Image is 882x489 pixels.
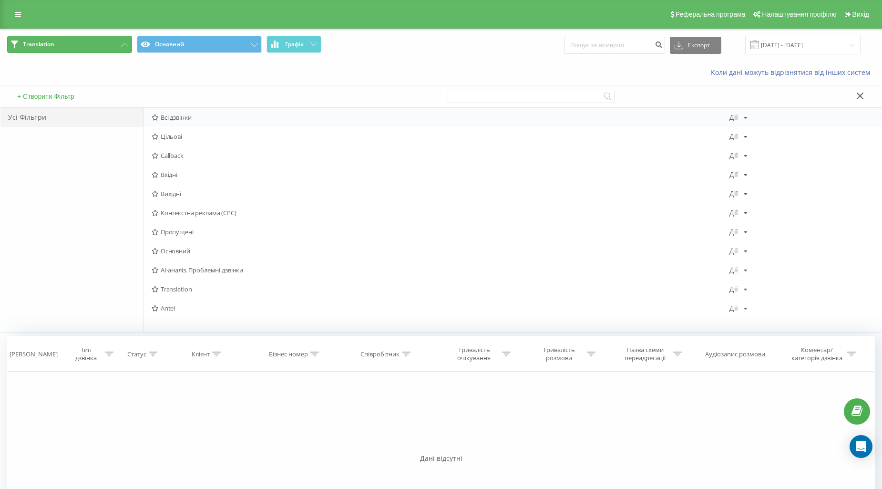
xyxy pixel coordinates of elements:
span: AI-аналіз. Проблемні дзвінки [152,267,729,273]
span: Контекстна реклама (CPC) [152,209,729,216]
span: Translation [23,41,54,48]
div: Дії [729,209,738,216]
span: Основний [152,248,729,254]
span: Callback [152,152,729,159]
div: Дані відсутні [7,454,875,463]
button: Translation [7,36,132,53]
button: Експорт [670,37,721,54]
button: + Створити Фільтр [14,92,77,101]
div: Open Intercom Messenger [850,435,872,458]
div: Назва схеми переадресації [620,346,671,362]
button: Графік [267,36,321,53]
div: Тривалість розмови [533,346,585,362]
span: Цільові [152,133,729,140]
span: Вихід [852,10,869,18]
span: Всі дзвінки [152,114,729,121]
span: Налаштування профілю [762,10,836,18]
div: [PERSON_NAME] [10,350,58,358]
button: Основний [137,36,262,53]
div: Дії [729,286,738,292]
input: Пошук за номером [564,37,665,54]
span: Antei [152,305,729,312]
div: Дії [729,133,738,140]
span: Графік [285,41,304,48]
div: Дії [729,152,738,159]
div: Аудіозапис розмови [705,350,765,358]
div: Дії [729,229,738,235]
div: Дії [729,190,738,197]
div: Клієнт [192,350,210,358]
div: Дії [729,267,738,273]
div: Тривалість очікування [449,346,500,362]
div: Тип дзвінка [70,346,103,362]
span: Пропущені [152,229,729,235]
a: Коли дані можуть відрізнятися вiд інших систем [711,68,875,77]
div: Дії [729,248,738,254]
span: Вхідні [152,171,729,178]
div: Дії [729,114,738,121]
div: Дії [729,305,738,312]
div: Усі Фільтри [0,108,144,127]
span: Реферальна програма [676,10,746,18]
span: Translation [152,286,729,292]
button: Закрити [853,92,867,102]
div: Дії [729,171,738,178]
div: Співробітник [360,350,400,358]
div: Коментар/категорія дзвінка [789,346,845,362]
div: Статус [127,350,146,358]
span: Вихідні [152,190,729,197]
div: Бізнес номер [269,350,308,358]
